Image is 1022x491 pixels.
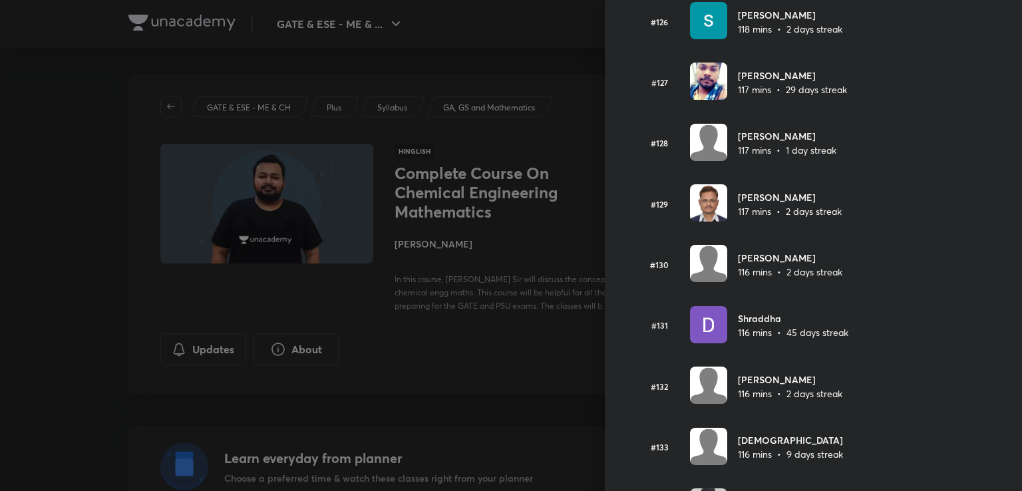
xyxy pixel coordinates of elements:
h6: #130 [637,259,682,271]
img: Avatar [690,184,727,222]
h6: #133 [637,441,682,453]
h6: [PERSON_NAME] [738,129,836,143]
h6: #126 [637,16,682,28]
h6: [PERSON_NAME] [738,8,842,22]
h6: #132 [637,381,682,393]
h6: #129 [637,198,682,210]
p: 118 mins • 2 days streak [738,22,842,36]
img: Avatar [690,2,727,39]
h6: Shraddha [738,311,848,325]
h6: #131 [637,319,682,331]
p: 116 mins • 9 days streak [738,447,843,461]
img: Avatar [690,428,727,465]
img: Avatar [690,367,727,404]
img: Avatar [690,245,727,282]
p: 116 mins • 45 days streak [738,325,848,339]
p: 117 mins • 2 days streak [738,204,842,218]
h6: [DEMOGRAPHIC_DATA] [738,433,843,447]
h6: #128 [637,137,682,149]
p: 116 mins • 2 days streak [738,265,842,279]
h6: [PERSON_NAME] [738,69,847,82]
p: 117 mins • 29 days streak [738,82,847,96]
h6: [PERSON_NAME] [738,251,842,265]
h6: [PERSON_NAME] [738,373,842,387]
img: Avatar [690,63,727,100]
img: Avatar [690,124,727,161]
img: Avatar [690,306,727,343]
p: 116 mins • 2 days streak [738,387,842,401]
p: 117 mins • 1 day streak [738,143,836,157]
h6: [PERSON_NAME] [738,190,842,204]
h6: #127 [637,77,682,88]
